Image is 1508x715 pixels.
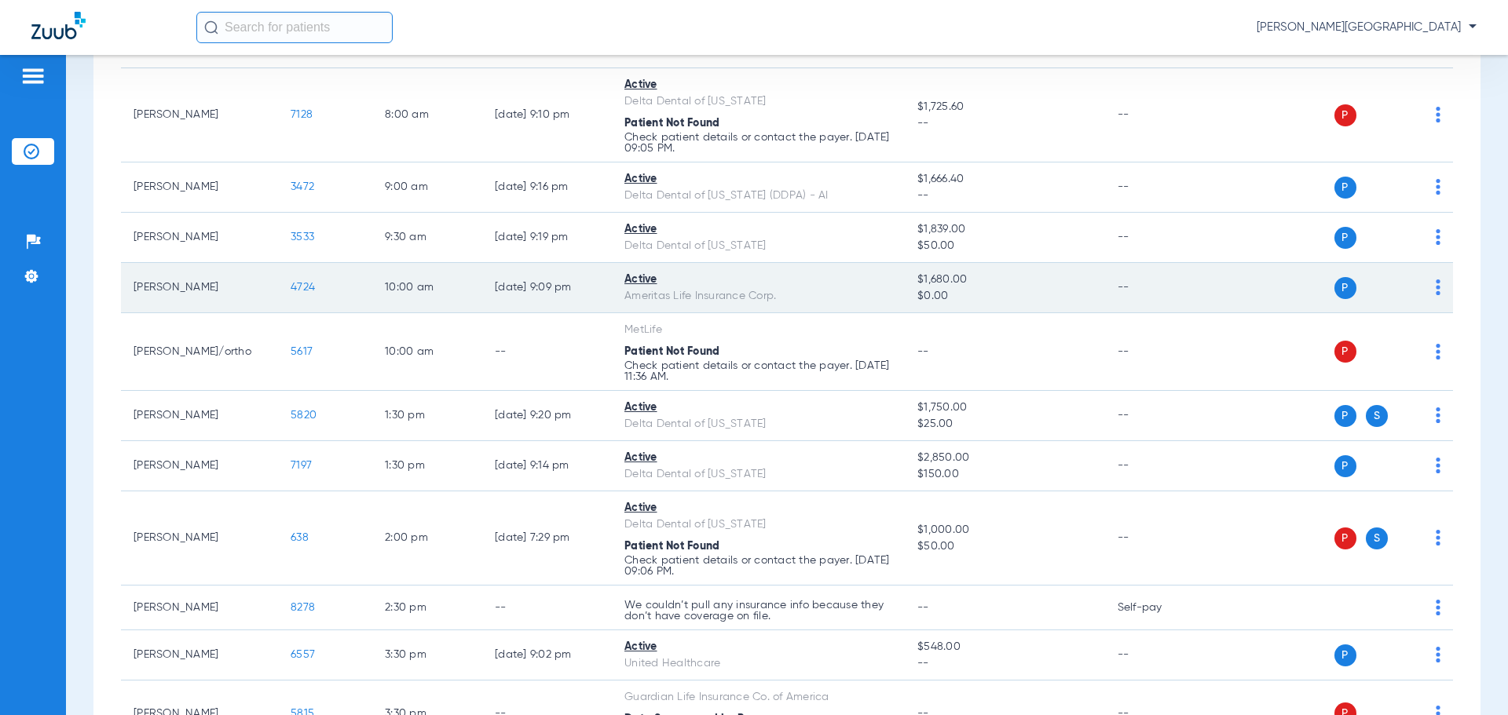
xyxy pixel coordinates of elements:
span: $150.00 [917,466,1092,483]
span: $1,839.00 [917,221,1092,238]
img: Zuub Logo [31,12,86,39]
td: [PERSON_NAME]/ortho [121,313,278,391]
td: -- [482,313,612,391]
td: [DATE] 9:16 PM [482,162,612,213]
td: [DATE] 7:29 PM [482,491,612,585]
td: [PERSON_NAME] [121,68,278,162]
div: Active [624,639,892,655]
td: Self-pay [1105,585,1211,630]
div: Active [624,450,892,466]
span: 7128 [291,109,313,120]
td: [DATE] 9:02 PM [482,630,612,680]
td: [DATE] 9:20 PM [482,391,612,441]
img: group-dot-blue.svg [1436,344,1440,359]
span: P [1334,277,1356,299]
img: group-dot-blue.svg [1436,179,1440,195]
td: [DATE] 9:19 PM [482,213,612,263]
span: P [1334,227,1356,249]
span: 3533 [291,232,314,243]
td: -- [1105,391,1211,441]
td: -- [1105,313,1211,391]
td: [DATE] 9:10 PM [482,68,612,162]
span: $2,850.00 [917,450,1092,466]
div: Delta Dental of [US_STATE] [624,516,892,533]
span: $1,725.60 [917,99,1092,115]
span: 4724 [291,282,315,293]
td: 9:30 AM [372,213,482,263]
td: 10:00 AM [372,313,482,391]
div: Guardian Life Insurance Co. of America [624,689,892,706]
td: [PERSON_NAME] [121,441,278,491]
div: Active [624,77,892,93]
span: P [1334,405,1356,427]
td: 1:30 PM [372,391,482,441]
td: [PERSON_NAME] [121,491,278,585]
img: group-dot-blue.svg [1436,279,1440,295]
img: group-dot-blue.svg [1436,229,1440,245]
p: Check patient details or contact the payer. [DATE] 09:06 PM. [624,555,892,577]
span: P [1334,341,1356,363]
span: S [1366,405,1388,427]
td: -- [1105,263,1211,313]
td: [PERSON_NAME] [121,391,278,441]
img: group-dot-blue.svg [1436,600,1440,615]
span: Patient Not Found [624,118,719,129]
div: MetLife [624,322,892,338]
td: 1:30 PM [372,441,482,491]
span: 7197 [291,460,312,471]
td: [DATE] 9:09 PM [482,263,612,313]
span: -- [917,346,929,357]
span: P [1334,527,1356,549]
span: P [1334,104,1356,126]
td: 9:00 AM [372,162,482,213]
td: 3:30 PM [372,630,482,680]
img: hamburger-icon [20,67,46,86]
span: 8278 [291,602,315,613]
span: $25.00 [917,416,1092,432]
td: [PERSON_NAME] [121,630,278,680]
span: 3472 [291,181,314,192]
td: -- [1105,441,1211,491]
td: 2:30 PM [372,585,482,630]
td: [PERSON_NAME] [121,162,278,213]
img: Search Icon [204,20,218,35]
span: $1,750.00 [917,399,1092,416]
span: P [1334,177,1356,199]
div: Delta Dental of [US_STATE] [624,466,892,483]
td: [PERSON_NAME] [121,263,278,313]
div: Delta Dental of [US_STATE] (DDPA) - AI [624,188,892,204]
span: -- [917,655,1092,672]
span: S [1366,527,1388,549]
span: Patient Not Found [624,346,719,357]
td: -- [1105,162,1211,213]
span: P [1334,455,1356,477]
span: $1,666.40 [917,171,1092,188]
img: group-dot-blue.svg [1436,407,1440,423]
span: P [1334,644,1356,666]
td: [DATE] 9:14 PM [482,441,612,491]
div: Active [624,272,892,288]
span: $50.00 [917,238,1092,254]
p: Check patient details or contact the payer. [DATE] 09:05 PM. [624,132,892,154]
img: group-dot-blue.svg [1436,107,1440,122]
span: 5617 [291,346,313,357]
span: -- [917,602,929,613]
div: Active [624,399,892,416]
img: group-dot-blue.svg [1436,458,1440,473]
div: Ameritas Life Insurance Corp. [624,288,892,305]
div: Delta Dental of [US_STATE] [624,416,892,432]
td: -- [1105,68,1211,162]
div: Active [624,500,892,516]
span: $1,680.00 [917,272,1092,288]
div: Delta Dental of [US_STATE] [624,93,892,110]
span: -- [917,188,1092,204]
span: Patient Not Found [624,541,719,552]
td: [PERSON_NAME] [121,585,278,630]
div: Delta Dental of [US_STATE] [624,238,892,254]
img: group-dot-blue.svg [1436,647,1440,662]
p: We couldn’t pull any insurance info because they don’t have coverage on file. [624,600,892,622]
span: $1,000.00 [917,522,1092,538]
td: 10:00 AM [372,263,482,313]
span: -- [917,115,1092,132]
span: $0.00 [917,288,1092,305]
